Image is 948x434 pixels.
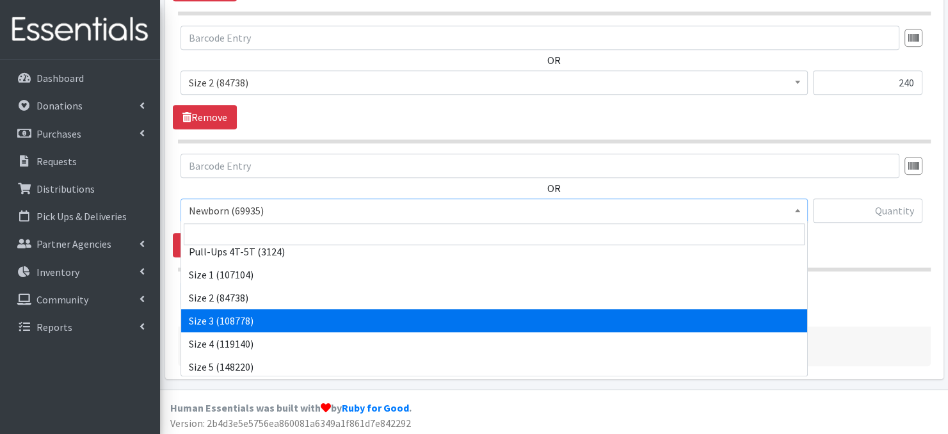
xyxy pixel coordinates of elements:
input: Barcode Entry [181,154,899,178]
p: Dashboard [36,72,84,84]
a: Ruby for Good [342,401,409,414]
span: Version: 2b4d3e5e5756ea860081a6349a1f861d7e842292 [170,417,411,430]
p: Partner Agencies [36,237,111,250]
label: OR [547,52,561,68]
a: Donations [5,93,155,118]
span: Newborn (69935) [181,198,808,223]
span: Newborn (69935) [189,202,799,220]
label: OR [547,181,561,196]
img: HumanEssentials [5,8,155,51]
li: Size 4 (119140) [181,332,807,355]
strong: Human Essentials was built with by . [170,401,412,414]
a: Distributions [5,176,155,202]
a: Purchases [5,121,155,147]
span: Size 2 (84738) [181,70,808,95]
p: Requests [36,155,77,168]
a: Pick Ups & Deliveries [5,204,155,229]
li: Size 5 (148220) [181,355,807,378]
span: Size 2 (84738) [189,74,799,92]
a: Reports [5,314,155,340]
a: Dashboard [5,65,155,91]
a: Community [5,287,155,312]
p: Reports [36,321,72,334]
a: Inventory [5,259,155,285]
input: Quantity [813,198,922,223]
li: Pull-Ups 4T-5T (3124) [181,240,807,263]
li: Size 1 (107104) [181,263,807,286]
p: Purchases [36,127,81,140]
li: Size 2 (84738) [181,286,807,309]
a: Partner Agencies [5,231,155,257]
input: Barcode Entry [181,26,899,50]
a: Remove [173,105,237,129]
li: Size 3 (108778) [181,309,807,332]
p: Inventory [36,266,79,278]
a: Requests [5,149,155,174]
input: Quantity [813,70,922,95]
a: Remove [173,233,237,257]
p: Distributions [36,182,95,195]
p: Donations [36,99,83,112]
p: Community [36,293,88,306]
p: Pick Ups & Deliveries [36,210,127,223]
